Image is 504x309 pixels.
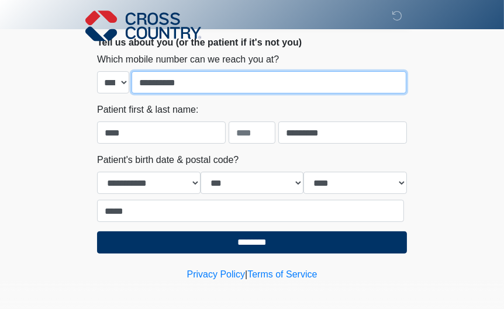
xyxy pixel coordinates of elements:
label: Patient first & last name: [97,103,198,117]
a: Privacy Policy [187,269,246,279]
a: Terms of Service [247,269,317,279]
a: | [245,269,247,279]
img: Cross Country Logo [85,9,201,43]
label: Patient's birth date & postal code? [97,153,239,167]
label: Which mobile number can we reach you at? [97,53,279,67]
